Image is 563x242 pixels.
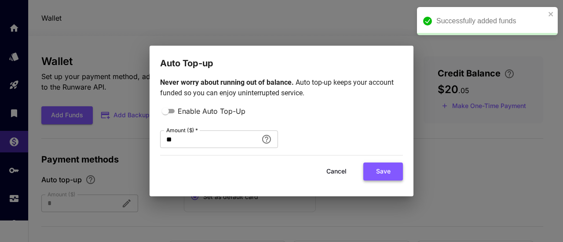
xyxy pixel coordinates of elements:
h2: Auto Top-up [150,46,413,70]
span: Never worry about running out of balance. [160,78,296,87]
button: Cancel [317,163,356,181]
button: close [548,11,554,18]
p: Auto top-up keeps your account funded so you can enjoy uninterrupted service. [160,77,403,98]
button: Save [363,163,403,181]
div: Successfully added funds [436,16,545,26]
label: Amount ($) [166,126,198,134]
span: Enable Auto Top-Up [178,106,245,116]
